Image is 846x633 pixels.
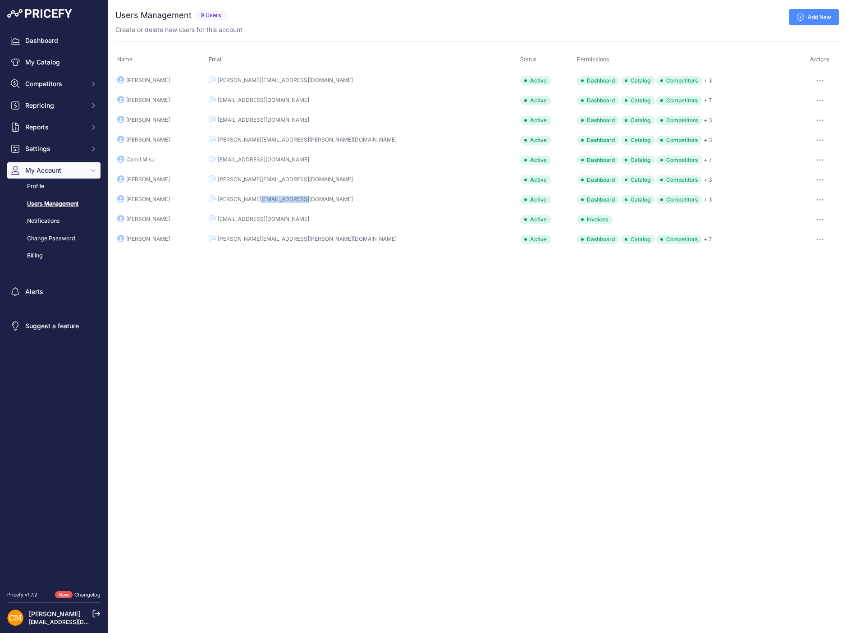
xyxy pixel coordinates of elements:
[520,136,551,145] div: Active
[704,97,712,104] a: + 7
[520,56,537,63] span: Status
[209,56,223,63] span: Email
[7,97,101,114] button: Repricing
[7,248,101,264] a: Billing
[621,195,655,204] span: Catalog
[7,32,101,49] a: Dashboard
[520,195,551,204] div: Active
[218,77,353,84] div: [PERSON_NAME][EMAIL_ADDRESS][DOMAIN_NAME]
[520,235,551,244] div: Active
[126,77,170,84] div: [PERSON_NAME]
[126,216,170,223] div: [PERSON_NAME]
[621,116,655,125] span: Catalog
[577,76,619,85] span: Dashboard
[704,236,712,243] a: + 7
[577,56,609,63] span: Permissions
[7,9,72,18] img: Pricefy Logo
[621,175,655,184] span: Catalog
[520,96,551,105] div: Active
[520,175,551,184] div: Active
[577,175,619,184] span: Dashboard
[25,123,84,132] span: Reports
[7,196,101,212] a: Users Management
[126,196,170,203] div: [PERSON_NAME]
[7,162,101,179] button: My Account
[7,119,101,135] button: Reports
[621,235,655,244] span: Catalog
[656,156,702,165] span: Competitors
[621,76,655,85] span: Catalog
[704,77,712,84] a: + 3
[810,56,830,63] span: Actions
[656,195,702,204] span: Competitors
[704,117,712,124] a: + 3
[195,10,227,21] span: 9 Users
[126,235,170,243] div: [PERSON_NAME]
[29,610,81,618] a: [PERSON_NAME]
[218,156,309,163] div: [EMAIL_ADDRESS][DOMAIN_NAME]
[656,235,702,244] span: Competitors
[656,96,702,105] span: Competitors
[218,96,309,104] div: [EMAIL_ADDRESS][DOMAIN_NAME]
[621,96,655,105] span: Catalog
[7,231,101,247] a: Change Password
[7,76,101,92] button: Competitors
[7,591,37,599] div: Pricefy v1.7.2
[656,116,702,125] span: Competitors
[704,176,712,183] a: + 3
[218,235,397,243] div: [PERSON_NAME][EMAIL_ADDRESS][PERSON_NAME][DOMAIN_NAME]
[218,136,397,143] div: [PERSON_NAME][EMAIL_ADDRESS][PERSON_NAME][DOMAIN_NAME]
[126,156,155,163] div: Camil Misu
[7,179,101,194] a: Profile
[126,136,170,143] div: [PERSON_NAME]
[621,136,655,145] span: Catalog
[577,136,619,145] span: Dashboard
[7,318,101,334] a: Suggest a feature
[25,144,84,153] span: Settings
[704,156,712,163] a: + 7
[218,216,309,223] div: [EMAIL_ADDRESS][DOMAIN_NAME]
[218,116,309,124] div: [EMAIL_ADDRESS][DOMAIN_NAME]
[656,136,702,145] span: Competitors
[656,76,702,85] span: Competitors
[7,141,101,157] button: Settings
[520,215,551,224] div: Active
[577,116,619,125] span: Dashboard
[55,591,73,599] span: New
[577,235,619,244] span: Dashboard
[577,96,619,105] span: Dashboard
[117,56,133,63] span: Name
[789,9,839,25] a: Add New
[704,196,712,203] a: + 3
[7,284,101,300] a: Alerts
[115,9,192,22] h2: Users Management
[520,76,551,85] div: Active
[218,176,353,183] div: [PERSON_NAME][EMAIL_ADDRESS][DOMAIN_NAME]
[218,196,353,203] div: [PERSON_NAME][EMAIL_ADDRESS][DOMAIN_NAME]
[126,116,170,124] div: [PERSON_NAME]
[29,619,123,625] a: [EMAIL_ADDRESS][DOMAIN_NAME]
[520,116,551,125] div: Active
[25,79,84,88] span: Competitors
[7,32,101,580] nav: Sidebar
[577,156,619,165] span: Dashboard
[621,156,655,165] span: Catalog
[577,195,619,204] span: Dashboard
[115,25,242,34] p: Create or delete new users for this account
[74,592,101,598] a: Changelog
[126,176,170,183] div: [PERSON_NAME]
[7,54,101,70] a: My Catalog
[577,215,613,224] span: Invoices
[704,137,712,143] a: + 3
[656,175,702,184] span: Competitors
[25,166,84,175] span: My Account
[25,101,84,110] span: Repricing
[126,96,170,104] div: [PERSON_NAME]
[520,156,551,165] div: Active
[7,213,101,229] a: Notifications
